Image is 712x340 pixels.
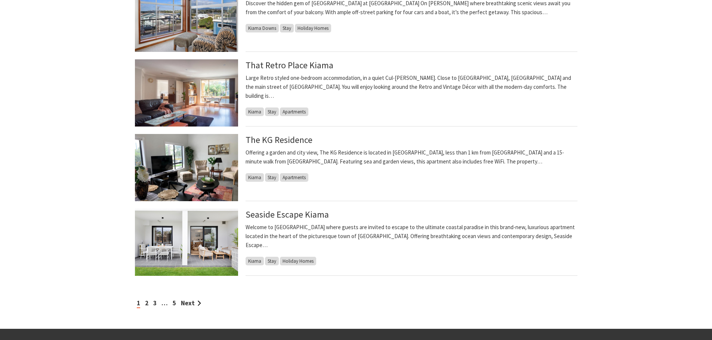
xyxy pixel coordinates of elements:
a: 2 [145,299,148,307]
a: That Retro Place Kiama [246,59,333,71]
span: Holiday Homes [295,24,331,32]
span: Stay [265,257,279,265]
a: 5 [173,299,176,307]
a: Next [181,299,201,307]
span: Stay [265,107,279,116]
span: Stay [280,24,294,32]
p: Large Retro styled one-bedroom accommodation, in a quiet Cul-[PERSON_NAME]. Close to [GEOGRAPHIC_... [246,74,577,100]
p: Offering a garden and city view, The KG Residence is located in [GEOGRAPHIC_DATA], less than 1 km... [246,148,577,166]
span: 1 [137,299,140,308]
a: The KG Residence [246,134,312,146]
span: Kiama Downs [246,24,279,32]
span: Kiama [246,107,264,116]
span: Apartments [280,107,308,116]
span: Kiama [246,173,264,182]
img: Large sun-lit room with lounge, coffee table, smart TV and Kitchenette. [135,59,238,127]
a: 3 [153,299,157,307]
span: Holiday Homes [280,257,316,265]
span: Apartments [280,173,308,182]
a: Seaside Escape Kiama [246,209,329,220]
p: Welcome to [GEOGRAPHIC_DATA] where guests are invited to escape to the ultimate coastal paradise ... [246,223,577,250]
span: … [161,299,168,307]
span: Kiama [246,257,264,265]
span: Stay [265,173,279,182]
